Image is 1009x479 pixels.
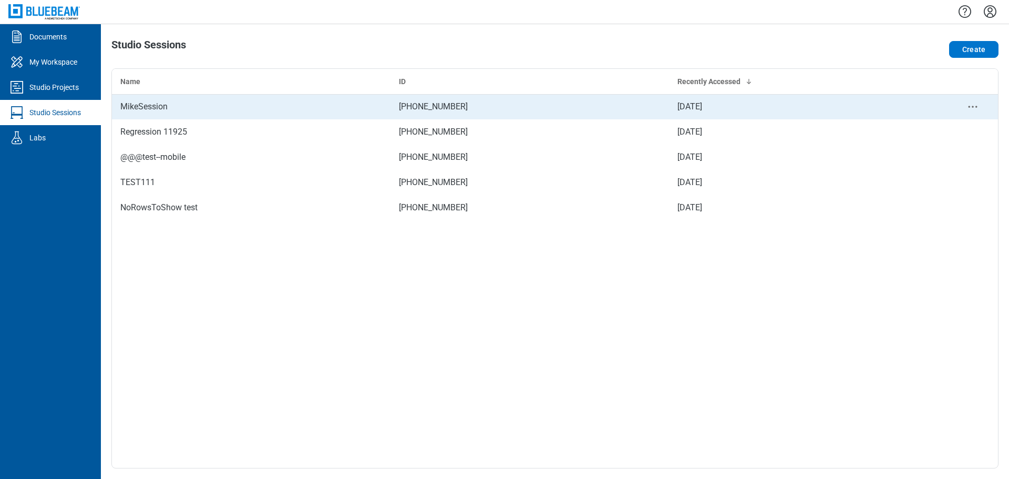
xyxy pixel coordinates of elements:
[8,129,25,146] svg: Labs
[8,28,25,45] svg: Documents
[677,76,939,87] div: Recently Accessed
[669,145,948,170] td: [DATE]
[390,195,669,220] td: [PHONE_NUMBER]
[29,32,67,42] div: Documents
[29,107,81,118] div: Studio Sessions
[669,94,948,119] td: [DATE]
[8,79,25,96] svg: Studio Projects
[120,176,382,189] div: TEST111
[111,39,186,56] h1: Studio Sessions
[390,94,669,119] td: [PHONE_NUMBER]
[29,57,77,67] div: My Workspace
[669,119,948,145] td: [DATE]
[949,41,998,58] button: Create
[8,104,25,121] svg: Studio Sessions
[120,76,382,87] div: Name
[390,119,669,145] td: [PHONE_NUMBER]
[390,170,669,195] td: [PHONE_NUMBER]
[120,126,382,138] div: Regression 11925
[966,100,979,113] button: context-menu
[120,100,382,113] div: MikeSession
[120,151,382,164] div: @@@test--mobile
[120,201,382,214] div: NoRowsToShow test
[8,4,80,19] img: Bluebeam, Inc.
[29,82,79,93] div: Studio Projects
[112,69,998,220] table: bb-data-table
[982,3,998,21] button: Settings
[669,195,948,220] td: [DATE]
[8,54,25,70] svg: My Workspace
[399,76,661,87] div: ID
[669,170,948,195] td: [DATE]
[29,133,46,143] div: Labs
[390,145,669,170] td: [PHONE_NUMBER]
